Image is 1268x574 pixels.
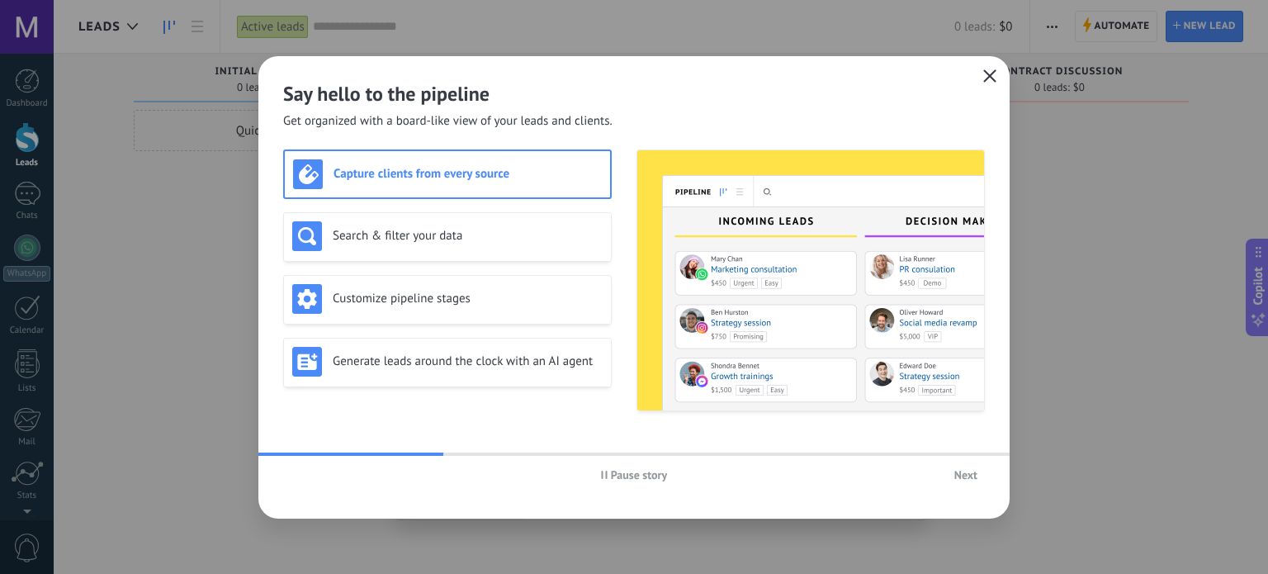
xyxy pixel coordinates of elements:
span: Get organized with a board-like view of your leads and clients. [283,113,613,130]
span: Next [954,469,977,481]
button: Pause story [594,463,675,487]
button: Next [947,463,985,487]
h2: Say hello to the pipeline [283,81,985,107]
span: Pause story [611,469,668,481]
h3: Search & filter your data [333,228,603,244]
h3: Customize pipeline stages [333,291,603,306]
h3: Capture clients from every source [334,166,602,182]
h3: Generate leads around the clock with an AI agent [333,353,603,369]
